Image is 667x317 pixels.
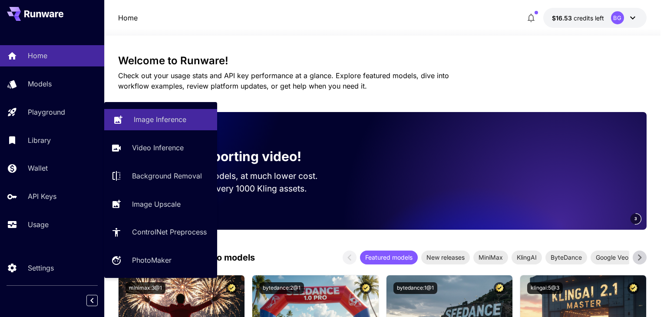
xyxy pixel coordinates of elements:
[132,171,202,181] p: Background Removal
[259,282,304,294] button: bytedance:2@1
[132,199,181,209] p: Image Upscale
[104,221,217,243] a: ControlNet Preprocess
[118,71,449,90] span: Check out your usage stats and API key performance at a glance. Explore featured models, dive int...
[552,14,574,22] span: $16.53
[28,135,51,145] p: Library
[545,253,587,262] span: ByteDance
[134,114,186,125] p: Image Inference
[104,250,217,271] a: PhotoMaker
[611,11,624,24] div: BG
[634,215,637,222] span: 3
[86,295,98,306] button: Collapse sidebar
[574,14,604,22] span: credits left
[132,182,334,195] p: Save up to $500 for every 1000 Kling assets.
[28,50,47,61] p: Home
[156,147,301,166] p: Now supporting video!
[28,163,48,173] p: Wallet
[118,13,138,23] p: Home
[591,253,634,262] span: Google Veo
[132,142,184,153] p: Video Inference
[125,282,165,294] button: minimax:3@1
[28,79,52,89] p: Models
[28,191,56,201] p: API Keys
[527,282,563,294] button: klingai:5@3
[28,219,49,230] p: Usage
[118,55,647,67] h3: Welcome to Runware!
[543,8,647,28] button: $16.5323
[104,193,217,215] a: Image Upscale
[552,13,604,23] div: $16.5323
[132,255,172,265] p: PhotoMaker
[393,282,437,294] button: bytedance:1@1
[118,13,138,23] nav: breadcrumb
[28,263,54,273] p: Settings
[494,282,505,294] button: Certified Model – Vetted for best performance and includes a commercial license.
[627,282,639,294] button: Certified Model – Vetted for best performance and includes a commercial license.
[360,253,418,262] span: Featured models
[132,170,334,182] p: Run the best video models, at much lower cost.
[421,253,470,262] span: New releases
[226,282,238,294] button: Certified Model – Vetted for best performance and includes a commercial license.
[512,253,542,262] span: KlingAI
[132,227,207,237] p: ControlNet Preprocess
[104,137,217,158] a: Video Inference
[360,282,372,294] button: Certified Model – Vetted for best performance and includes a commercial license.
[473,253,508,262] span: MiniMax
[104,165,217,187] a: Background Removal
[28,107,65,117] p: Playground
[93,293,104,308] div: Collapse sidebar
[104,109,217,130] a: Image Inference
